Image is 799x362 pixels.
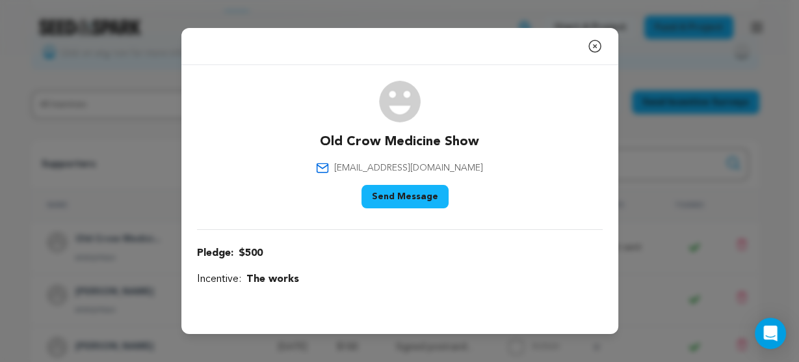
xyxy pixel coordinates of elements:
[320,133,479,151] p: Old Crow Medicine Show
[239,245,263,261] span: $500
[334,161,483,174] span: [EMAIL_ADDRESS][DOMAIN_NAME]
[755,318,786,349] div: Open Intercom Messenger
[246,271,299,287] span: The works
[197,245,233,261] span: Pledge:
[361,185,449,208] button: Send Message
[379,81,421,122] img: user.png
[197,271,241,287] span: Incentive:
